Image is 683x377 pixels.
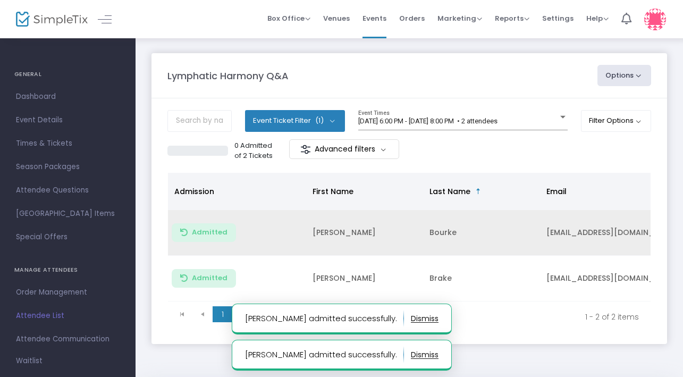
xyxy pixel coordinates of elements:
button: Options [597,65,652,86]
span: Admitted [192,274,227,282]
span: Events [362,5,386,32]
span: Sortable [474,187,483,196]
span: Admitted [192,228,227,237]
span: Email [546,186,567,197]
button: Event Ticket Filter(1) [245,110,345,131]
td: Brake [423,256,540,301]
span: Orders [399,5,425,32]
p: [PERSON_NAME] admitted successfully. [245,346,404,363]
span: Event Details [16,113,120,127]
span: Venues [323,5,350,32]
p: 0 Admitted of 2 Tickets [232,140,275,161]
span: Reports [495,13,529,23]
span: Waitlist [16,356,43,366]
button: Admitted [172,269,236,288]
span: Admission [174,186,214,197]
span: Attendee Questions [16,183,120,197]
p: [PERSON_NAME] admitted successfully. [245,310,404,327]
span: Box Office [267,13,310,23]
span: [DATE] 6:00 PM - [DATE] 8:00 PM • 2 attendees [358,117,498,125]
span: Times & Tickets [16,137,120,150]
span: Last Name [429,186,470,197]
td: [PERSON_NAME] [306,256,423,301]
button: dismiss [411,310,439,327]
td: [PERSON_NAME] [306,210,423,256]
span: (1) [315,116,324,125]
m-panel-title: Lymphatic Harmony Q&A [167,69,289,83]
button: Admitted [172,223,236,242]
h4: GENERAL [14,64,121,85]
span: Season Packages [16,160,120,174]
span: Page 1 [213,306,233,322]
span: Help [586,13,609,23]
span: Settings [542,5,574,32]
button: dismiss [411,346,439,363]
h4: MANAGE ATTENDEES [14,259,121,281]
td: Bourke [423,210,540,256]
span: Marketing [437,13,482,23]
span: [GEOGRAPHIC_DATA] Items [16,207,120,221]
span: Dashboard [16,90,120,104]
img: filter [300,144,311,155]
span: Order Management [16,286,120,299]
kendo-pager-info: 1 - 2 of 2 items [424,306,639,328]
button: Filter Options [581,110,652,131]
span: Attendee List [16,309,120,323]
input: Search by name, order number, email, ip address [167,110,232,132]
span: Attendee Communication [16,332,120,346]
div: Data table [168,173,651,301]
m-button: Advanced filters [289,139,399,159]
span: First Name [313,186,353,197]
span: Special Offers [16,230,120,244]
